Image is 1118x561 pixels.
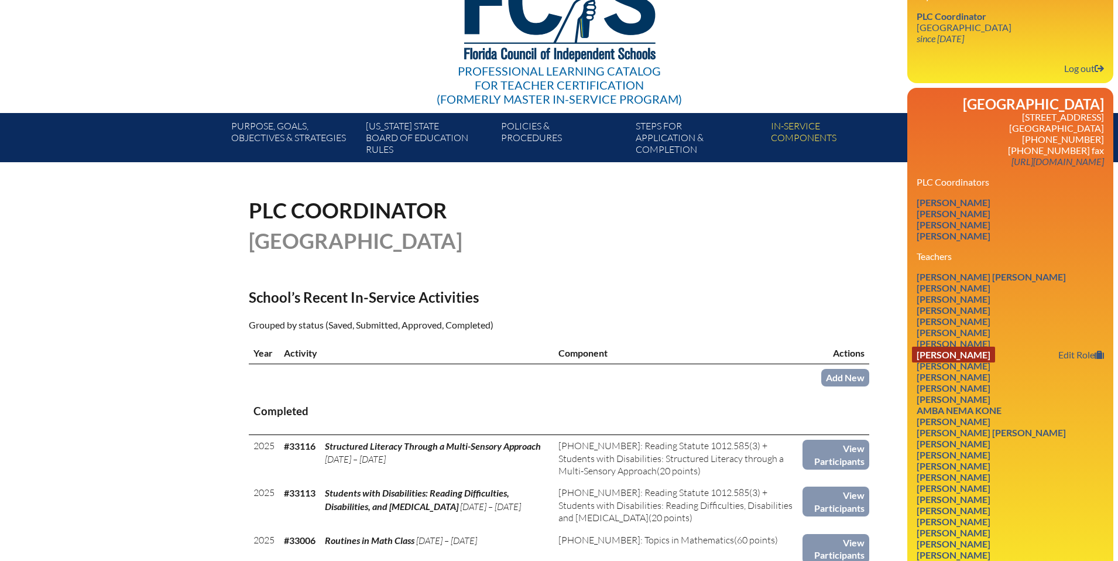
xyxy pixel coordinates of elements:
a: [PERSON_NAME] [912,480,995,496]
a: [PERSON_NAME] [912,347,995,362]
span: Students with Disabilities: Reading Difficulties, Disabilities, and [MEDICAL_DATA] [325,487,509,511]
a: [PERSON_NAME] [912,313,995,329]
a: [PERSON_NAME] [912,525,995,541]
a: [PERSON_NAME] [912,336,995,351]
p: Grouped by status (Saved, Submitted, Approved, Completed) [249,317,661,333]
span: [PHONE_NUMBER]: Reading Statute 1012.585(3) + Students with Disabilities: Reading Difficulties, D... [558,487,793,524]
a: [PERSON_NAME] [912,228,995,244]
span: Routines in Math Class [325,535,414,546]
a: [PERSON_NAME] [912,291,995,307]
a: [PERSON_NAME] [912,491,995,507]
a: [PERSON_NAME] [912,324,995,340]
h3: PLC Coordinators [917,176,1104,187]
td: (20 points) [554,435,802,483]
a: [PERSON_NAME] [912,391,995,407]
b: #33116 [284,440,315,451]
td: 2025 [249,482,279,529]
h2: [GEOGRAPHIC_DATA] [917,97,1104,111]
th: Year [249,342,279,364]
a: [US_STATE] StateBoard of Education rules [361,118,496,162]
p: [STREET_ADDRESS] [GEOGRAPHIC_DATA] [PHONE_NUMBER] [PHONE_NUMBER] fax [917,111,1104,167]
a: View Participants [803,440,869,470]
th: Activity [279,342,554,364]
th: Component [554,342,802,364]
a: [PERSON_NAME] [912,380,995,396]
a: Purpose, goals,objectives & strategies [227,118,361,162]
a: [PERSON_NAME] [912,217,995,232]
a: PLC Coordinator [GEOGRAPHIC_DATA] since [DATE] [912,8,1016,46]
i: since [DATE] [917,33,964,44]
span: [PHONE_NUMBER]: Reading Statute 1012.585(3) + Students with Disabilities: Structured Literacy thr... [558,440,784,477]
a: [PERSON_NAME] [912,469,995,485]
a: [PERSON_NAME] [912,502,995,518]
span: [DATE] – [DATE] [325,453,386,465]
a: [PERSON_NAME] [912,413,995,429]
td: 2025 [249,435,279,483]
td: (20 points) [554,482,802,529]
span: PLC Coordinator [917,11,986,22]
a: In-servicecomponents [766,118,901,162]
a: [PERSON_NAME] [912,358,995,374]
a: [PERSON_NAME] [PERSON_NAME] [912,269,1071,285]
a: Log outLog out [1059,60,1109,76]
span: [DATE] – [DATE] [460,501,521,512]
a: View Participants [803,487,869,516]
a: [PERSON_NAME] [912,436,995,451]
a: [PERSON_NAME] [912,369,995,385]
a: [PERSON_NAME] [912,447,995,463]
a: [PERSON_NAME] [912,514,995,529]
span: Structured Literacy Through a Multi-Sensory Approach [325,440,541,451]
th: Actions [803,342,869,364]
a: Add New [821,369,869,386]
a: Policies &Procedures [496,118,631,162]
a: [PERSON_NAME] [912,302,995,318]
a: [PERSON_NAME] [912,280,995,296]
span: [DATE] – [DATE] [416,535,477,546]
a: [PERSON_NAME] [912,458,995,474]
svg: Log out [1095,64,1104,73]
span: for Teacher Certification [475,78,644,92]
a: [PERSON_NAME] [912,194,995,210]
h3: Completed [253,404,865,419]
a: Amba Nema Kone [912,402,1006,418]
a: [PERSON_NAME] [912,536,995,552]
a: [PERSON_NAME] [PERSON_NAME] [912,425,1071,440]
b: #33113 [284,487,315,498]
b: #33006 [284,535,315,546]
span: PLC Coordinator [249,197,447,223]
a: Steps forapplication & completion [631,118,766,162]
h2: School’s Recent In-Service Activities [249,289,661,306]
h3: Teachers [917,251,1104,262]
a: [PERSON_NAME] [912,206,995,221]
a: [URL][DOMAIN_NAME] [1007,153,1109,169]
span: [PHONE_NUMBER]: Topics in Mathematics [558,534,734,546]
div: Professional Learning Catalog (formerly Master In-service Program) [437,64,682,106]
a: Edit Role [1054,347,1109,362]
span: [GEOGRAPHIC_DATA] [249,228,462,254]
